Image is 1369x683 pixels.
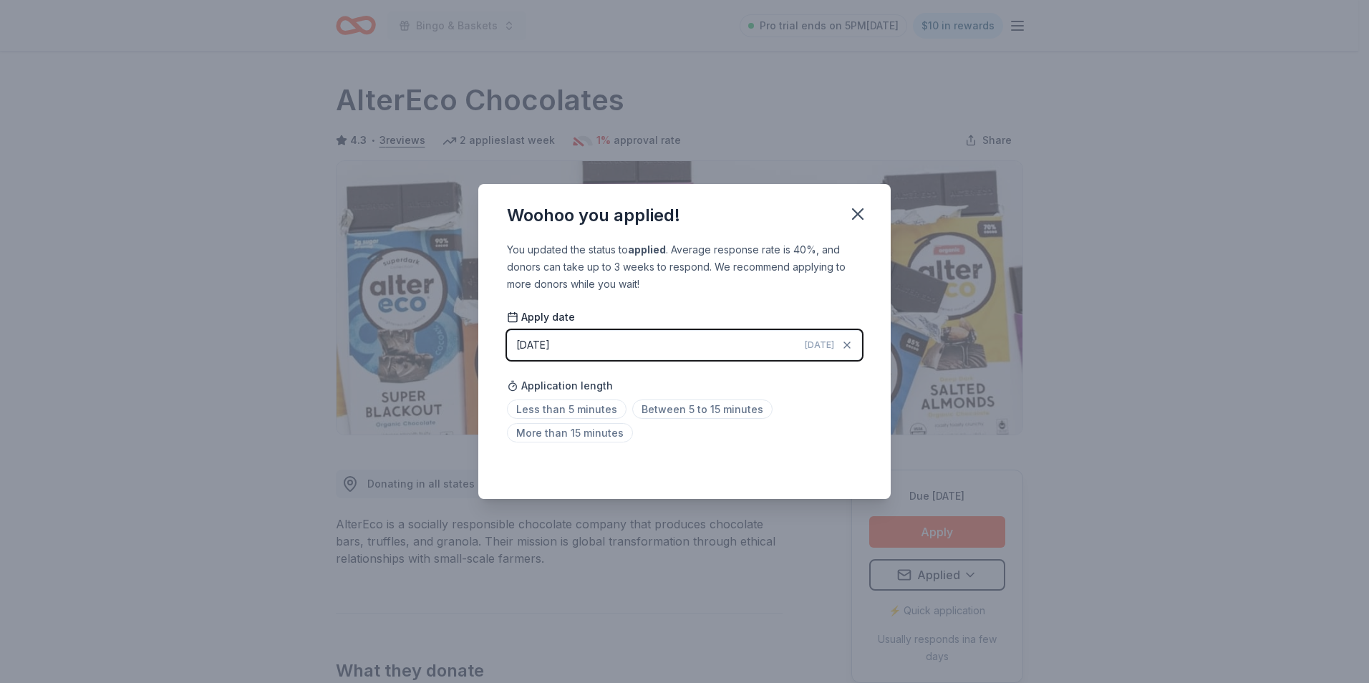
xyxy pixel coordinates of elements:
span: [DATE] [805,339,834,351]
b: applied [628,243,666,256]
span: Between 5 to 15 minutes [632,399,773,419]
div: [DATE] [516,336,550,354]
div: You updated the status to . Average response rate is 40%, and donors can take up to 3 weeks to re... [507,241,862,293]
span: Apply date [507,310,575,324]
span: Less than 5 minutes [507,399,627,419]
span: Application length [507,377,613,394]
button: [DATE][DATE] [507,330,862,360]
div: Woohoo you applied! [507,204,680,227]
span: More than 15 minutes [507,423,633,442]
